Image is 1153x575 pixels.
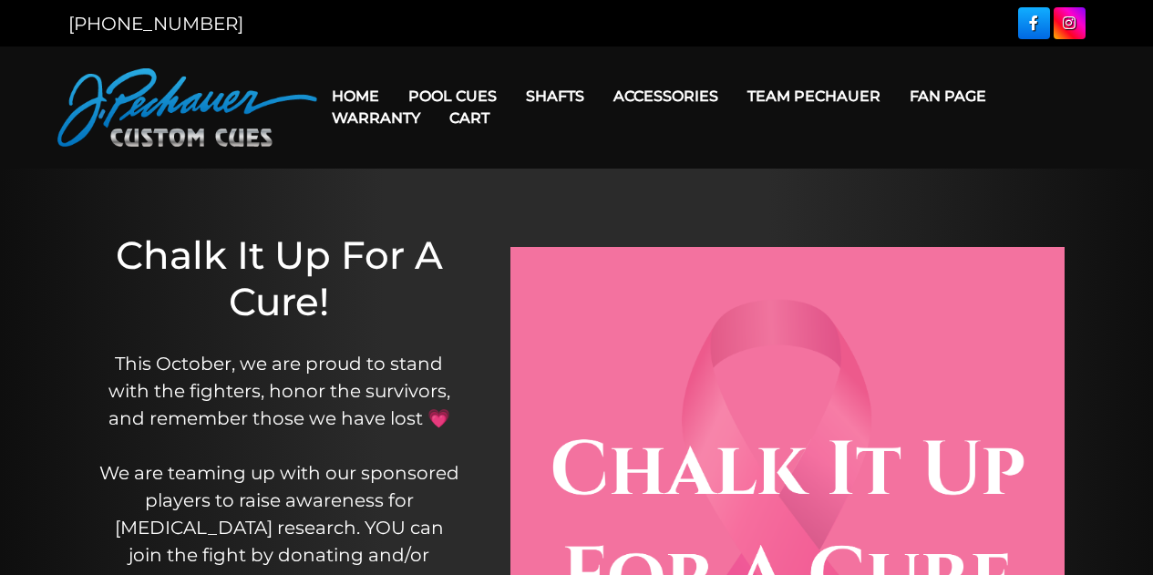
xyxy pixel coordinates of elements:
[895,73,1001,119] a: Fan Page
[96,232,463,324] h1: Chalk It Up For A Cure!
[68,13,243,35] a: [PHONE_NUMBER]
[57,68,317,147] img: Pechauer Custom Cues
[733,73,895,119] a: Team Pechauer
[511,73,599,119] a: Shafts
[317,95,435,141] a: Warranty
[317,73,394,119] a: Home
[599,73,733,119] a: Accessories
[394,73,511,119] a: Pool Cues
[435,95,504,141] a: Cart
